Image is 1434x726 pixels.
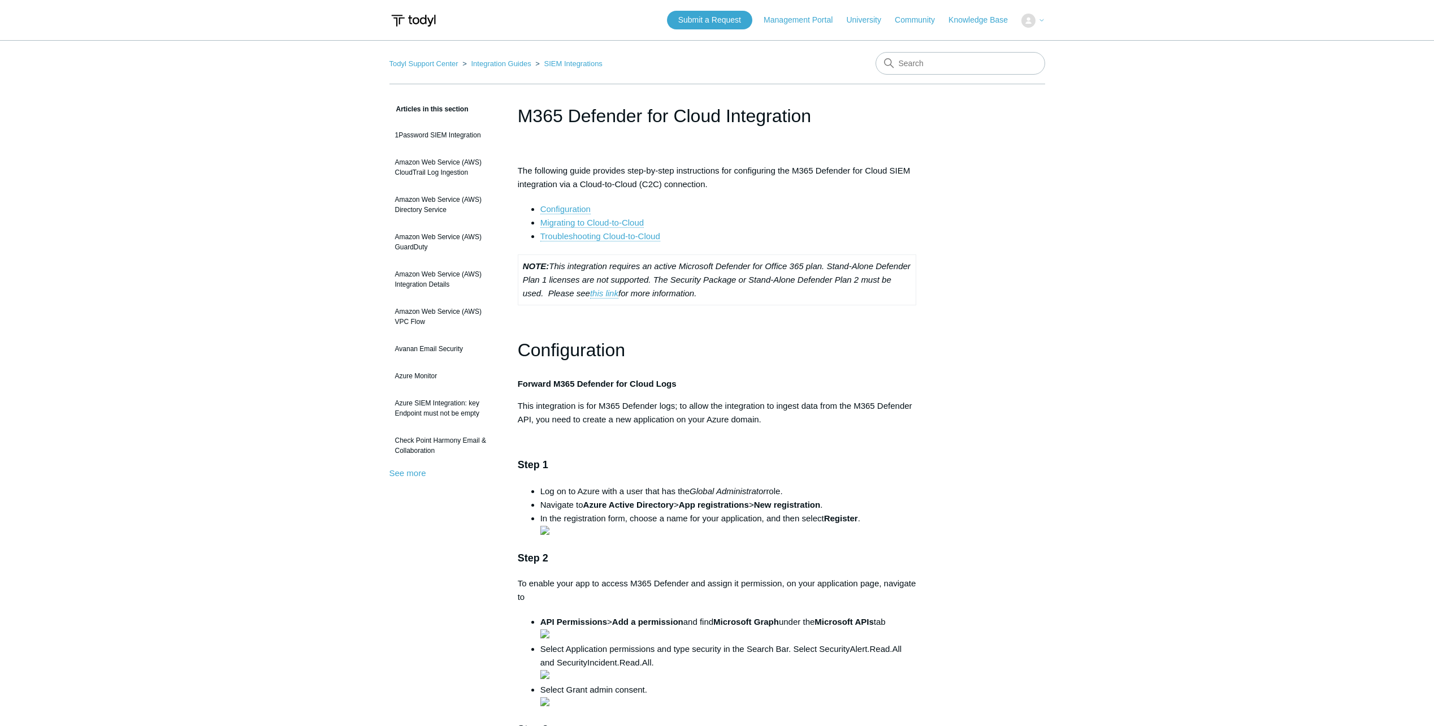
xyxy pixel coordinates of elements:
[679,500,749,509] strong: App registrations
[389,124,501,146] a: 1Password SIEM Integration
[389,152,501,183] a: Amazon Web Service (AWS) CloudTrail Log Ingestion
[764,14,844,26] a: Management Portal
[754,500,821,509] strong: New registration
[389,338,501,360] a: Avanan Email Security
[540,231,660,241] a: Troubleshooting Cloud-to-Cloud
[667,11,752,29] a: Submit a Request
[523,261,911,299] em: This integration requires an active Microsoft Defender for Office 365 plan. Stand-Alone Defender ...
[540,697,549,706] img: 31283652729363
[389,10,437,31] img: Todyl Support Center Help Center home page
[389,59,461,68] li: Todyl Support Center
[518,336,917,365] h1: Configuration
[540,485,917,498] li: Log on to Azure with a user that has the role.
[540,526,549,535] img: 31283637443091
[518,102,917,129] h1: M365 Defender for Cloud Integration
[690,486,766,496] em: Global Administrator
[590,288,618,299] a: this link
[389,226,501,258] a: Amazon Web Service (AWS) GuardDuty
[518,164,917,191] p: The following guide provides step-by-step instructions for configuring the M365 Defender for Clou...
[389,468,426,478] a: See more
[389,301,501,332] a: Amazon Web Service (AWS) VPC Flow
[540,218,644,228] a: Migrating to Cloud-to-Cloud
[583,500,674,509] strong: Azure Active Directory
[815,617,873,626] strong: Microsoft APIs
[540,629,549,638] img: 31283637452819
[540,670,549,679] img: 31283637462419
[518,457,917,473] h3: Step 1
[523,261,549,271] strong: NOTE:
[540,204,591,214] a: Configuration
[460,59,533,68] li: Integration Guides
[471,59,531,68] a: Integration Guides
[518,379,677,388] strong: Forward M365 Defender for Cloud Logs
[518,550,917,567] h3: Step 2
[876,52,1045,75] input: Search
[895,14,946,26] a: Community
[389,365,501,387] a: Azure Monitor
[544,59,603,68] a: SIEM Integrations
[540,498,917,512] li: Navigate to > > .
[389,189,501,221] a: Amazon Web Service (AWS) Directory Service
[713,617,779,626] strong: Microsoft Graph
[540,617,607,626] strong: API Permissions
[540,642,917,683] li: Select Application permissions and type security in the Search Bar. Select SecurityAlert.Read.All...
[540,683,917,710] li: Select Grant admin consent.
[389,430,501,461] a: Check Point Harmony Email & Collaboration
[518,577,917,604] p: To enable your app to access M365 Defender and assign it permission, on your application page, na...
[540,615,917,642] li: > and find under the tab
[824,513,858,523] strong: Register
[389,392,501,424] a: Azure SIEM Integration: key Endpoint must not be empty
[533,59,603,68] li: SIEM Integrations
[518,399,917,426] p: This integration is for M365 Defender logs; to allow the integration to ingest data from the M365...
[540,512,917,539] li: In the registration form, choose a name for your application, and then select .
[389,263,501,295] a: Amazon Web Service (AWS) Integration Details
[948,14,1019,26] a: Knowledge Base
[612,617,683,626] strong: Add a permission
[389,105,469,113] span: Articles in this section
[389,59,458,68] a: Todyl Support Center
[846,14,892,26] a: University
